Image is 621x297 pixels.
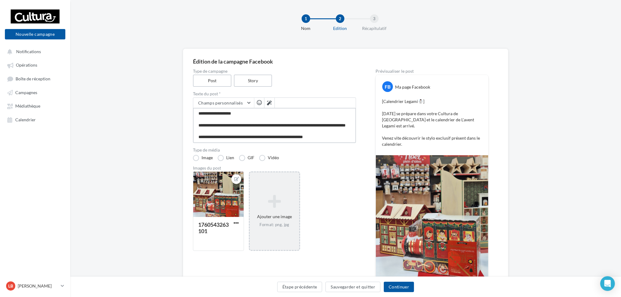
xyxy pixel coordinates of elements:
button: Sauvegarder et quitter [325,282,380,292]
p: [PERSON_NAME] [18,283,58,289]
span: Notifications [16,49,41,54]
div: 1760543263101 [198,221,229,234]
button: Étape précédente [277,282,322,292]
div: 3 [370,14,379,23]
span: Boîte de réception [16,76,50,81]
span: Opérations [16,63,37,68]
label: Story [234,75,272,87]
label: Type de campagne [193,69,356,73]
div: 1 [302,14,310,23]
div: Récapitulatif [355,25,394,31]
a: LB [PERSON_NAME] [5,280,65,292]
a: Médiathèque [4,100,67,111]
div: Edition [321,25,360,31]
a: Calendrier [4,114,67,125]
div: Ma page Facebook [395,84,430,90]
div: Images du post [193,166,356,170]
div: Nom [286,25,325,31]
label: GIF [239,155,254,161]
div: Open Intercom Messenger [600,276,615,291]
span: Campagnes [15,90,37,95]
a: Boîte de réception [4,73,67,84]
button: Notifications [4,46,64,57]
span: Médiathèque [15,104,40,109]
label: Texte du post * [193,92,356,96]
label: Post [193,75,231,87]
span: LB [8,283,13,289]
a: Campagnes [4,87,67,98]
div: 2 [336,14,344,23]
label: Image [193,155,213,161]
button: Champs personnalisés [193,98,254,108]
label: Type de média [193,148,356,152]
label: Lien [218,155,234,161]
div: Édition de la campagne Facebook [193,59,498,64]
div: Prévisualiser le post [376,69,488,73]
button: Continuer [384,282,414,292]
label: Vidéo [259,155,279,161]
span: Champs personnalisés [198,100,243,105]
a: Opérations [4,59,67,70]
button: Nouvelle campagne [5,29,65,39]
span: Calendrier [15,117,36,122]
div: FB [382,81,393,92]
p: [Calendrier Legami☃️] [DATE] se prépare dans votre Cultura de [GEOGRAPHIC_DATA] et le calendrier ... [382,98,482,147]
